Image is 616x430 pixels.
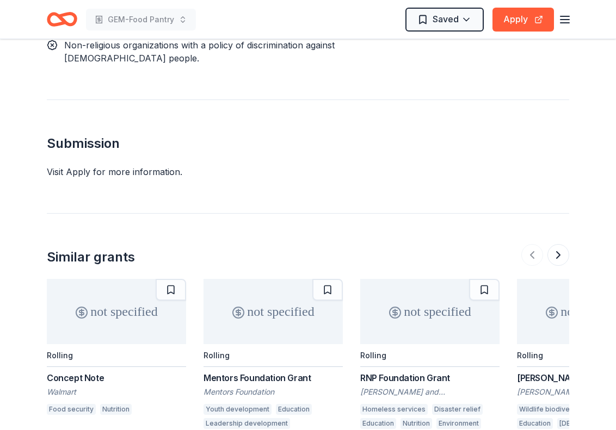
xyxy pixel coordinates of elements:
[204,279,343,344] div: not specified
[204,387,343,397] div: Mentors Foundation
[360,279,500,344] div: not specified
[276,404,312,415] div: Education
[204,351,230,360] div: Rolling
[64,40,335,64] span: Non-religious organizations with a policy of discrimination against [DEMOGRAPHIC_DATA] people.
[204,404,272,415] div: Youth development
[47,279,186,418] a: not specifiedRollingConcept NoteWalmartFood securityNutrition
[360,351,386,360] div: Rolling
[517,418,553,429] div: Education
[100,404,132,415] div: Nutrition
[47,279,186,344] div: not specified
[436,418,481,429] div: Environment
[433,12,459,26] span: Saved
[47,371,186,384] div: Concept Note
[432,404,483,415] div: Disaster relief
[360,371,500,384] div: RNP Foundation Grant
[47,387,186,397] div: Walmart
[517,351,543,360] div: Rolling
[204,371,343,384] div: Mentors Foundation Grant
[204,418,290,429] div: Leadership development
[47,351,73,360] div: Rolling
[401,418,432,429] div: Nutrition
[47,248,135,266] div: Similar grants
[360,404,428,415] div: Homeless services
[108,13,174,26] span: GEM-Food Pantry
[86,9,196,30] button: GEM-Food Pantry
[360,387,500,397] div: [PERSON_NAME] and [PERSON_NAME] Foundation
[360,418,396,429] div: Education
[492,8,554,32] button: Apply
[47,165,569,178] div: Visit Apply for more information.
[517,404,586,415] div: Wildlife biodiversity
[47,7,77,32] a: Home
[405,8,484,32] button: Saved
[47,135,569,152] h2: Submission
[47,404,96,415] div: Food security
